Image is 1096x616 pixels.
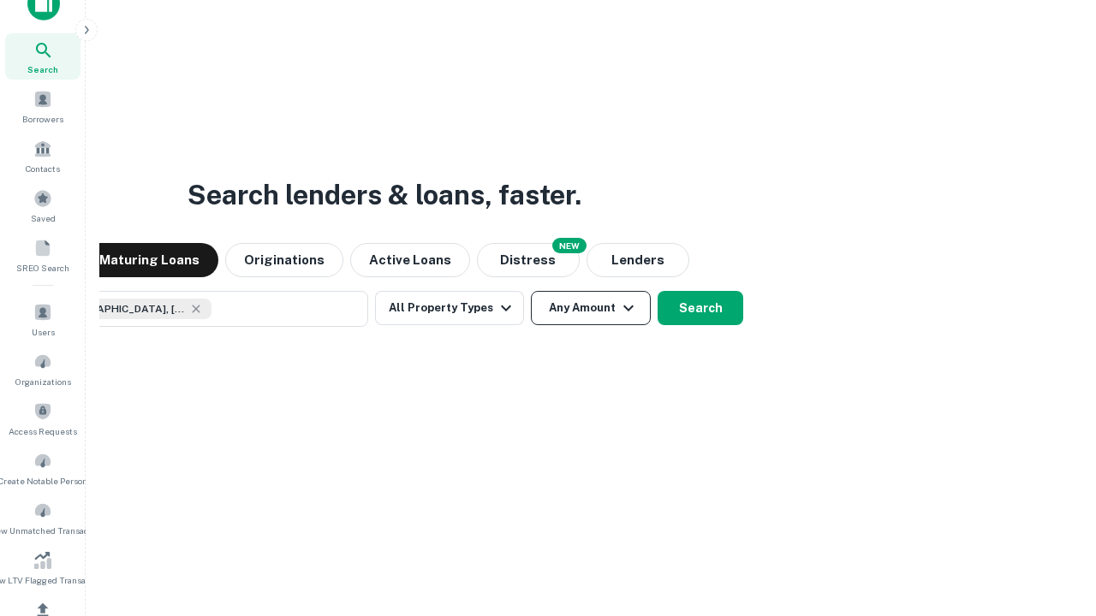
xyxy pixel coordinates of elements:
[5,83,80,129] a: Borrowers
[5,395,80,441] a: Access Requests
[587,243,689,277] button: Lenders
[80,243,218,277] button: Maturing Loans
[5,33,80,80] a: Search
[57,301,186,317] span: [GEOGRAPHIC_DATA], [GEOGRAPHIC_DATA], [GEOGRAPHIC_DATA]
[5,296,80,342] a: Users
[658,291,743,325] button: Search
[5,182,80,228] a: Saved
[531,291,651,325] button: Any Amount
[26,291,368,327] button: [GEOGRAPHIC_DATA], [GEOGRAPHIC_DATA], [GEOGRAPHIC_DATA]
[5,133,80,179] a: Contacts
[5,445,80,491] a: Create Notable Person
[16,261,69,275] span: SREO Search
[1010,479,1096,561] iframe: Chat Widget
[27,62,58,76] span: Search
[188,175,581,216] h3: Search lenders & loans, faster.
[5,346,80,392] a: Organizations
[5,495,80,541] a: Review Unmatched Transactions
[350,243,470,277] button: Active Loans
[225,243,343,277] button: Originations
[5,544,80,590] a: Review LTV Flagged Transactions
[375,291,524,325] button: All Property Types
[31,211,56,225] span: Saved
[26,162,60,175] span: Contacts
[552,238,587,253] div: NEW
[5,232,80,278] a: SREO Search
[22,112,63,126] span: Borrowers
[32,325,55,339] span: Users
[477,243,580,277] button: Search distressed loans with lien and other non-mortgage details.
[9,424,77,438] span: Access Requests
[15,375,71,388] span: Organizations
